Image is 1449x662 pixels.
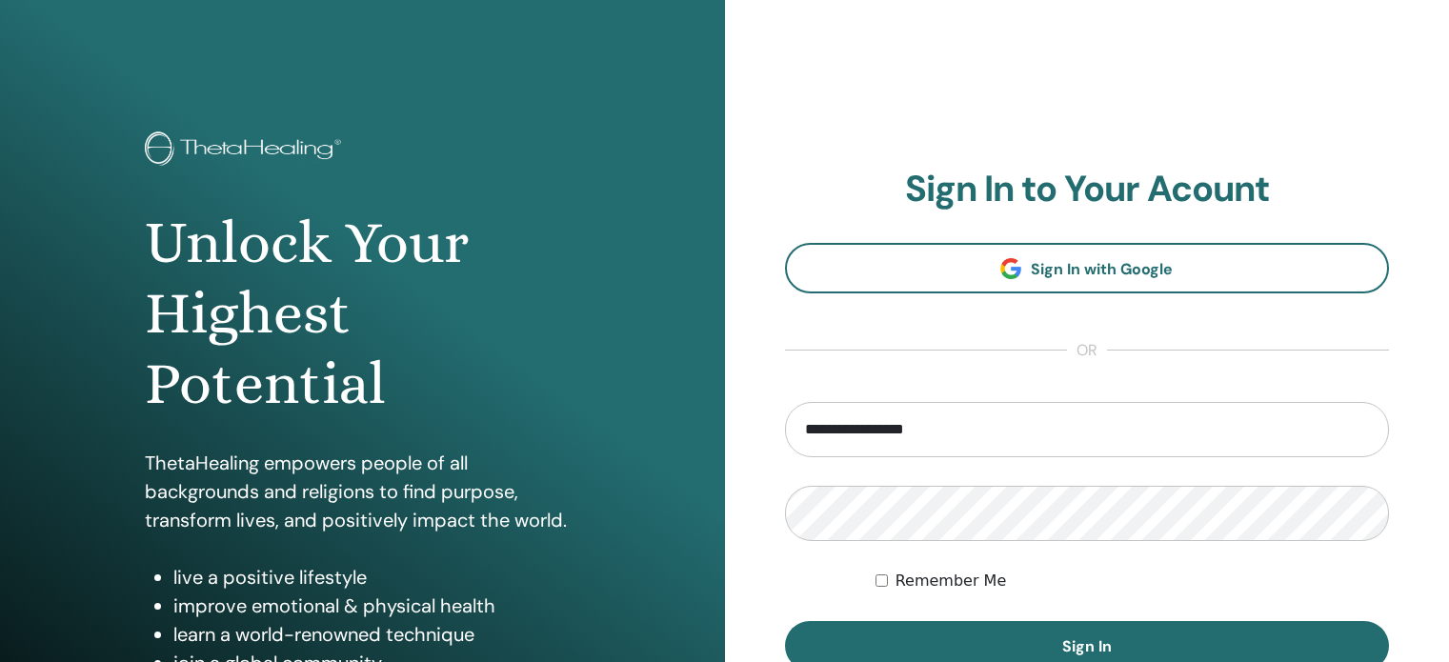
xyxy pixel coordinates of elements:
[1062,636,1112,656] span: Sign In
[896,570,1007,592] label: Remember Me
[875,570,1389,592] div: Keep me authenticated indefinitely or until I manually logout
[173,592,580,620] li: improve emotional & physical health
[785,243,1390,293] a: Sign In with Google
[145,208,580,420] h1: Unlock Your Highest Potential
[1067,339,1107,362] span: or
[1031,259,1173,279] span: Sign In with Google
[173,620,580,649] li: learn a world-renowned technique
[785,168,1390,211] h2: Sign In to Your Acount
[173,563,580,592] li: live a positive lifestyle
[145,449,580,534] p: ThetaHealing empowers people of all backgrounds and religions to find purpose, transform lives, a...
